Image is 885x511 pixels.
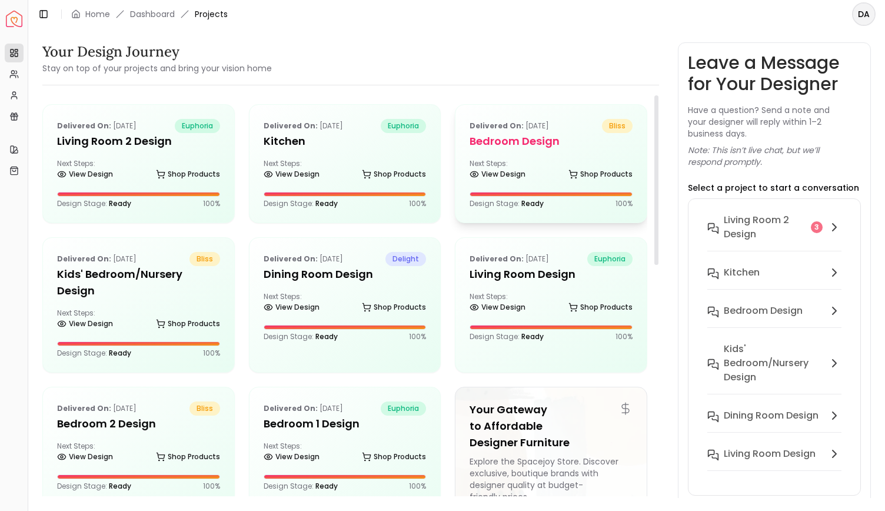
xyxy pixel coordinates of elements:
[362,449,426,465] a: Shop Products
[381,401,426,416] span: euphoria
[385,252,426,266] span: delight
[698,442,851,480] button: Living Room Design
[264,482,338,491] p: Design Stage:
[57,199,131,208] p: Design Stage:
[852,2,876,26] button: DA
[470,332,544,341] p: Design Stage:
[521,198,544,208] span: Ready
[175,119,220,133] span: euphoria
[264,119,343,133] p: [DATE]
[521,331,544,341] span: Ready
[57,254,111,264] b: Delivered on:
[698,404,851,442] button: Dining Room Design
[203,199,220,208] p: 100 %
[470,119,549,133] p: [DATE]
[264,332,338,341] p: Design Stage:
[57,401,137,416] p: [DATE]
[615,332,633,341] p: 100 %
[470,252,549,266] p: [DATE]
[853,4,874,25] span: DA
[264,133,427,150] h5: Kitchen
[57,449,113,465] a: View Design
[470,266,633,283] h5: Living Room Design
[264,252,343,266] p: [DATE]
[470,159,633,182] div: Next Steps:
[362,166,426,182] a: Shop Products
[203,349,220,358] p: 100 %
[568,299,633,316] a: Shop Products
[264,199,338,208] p: Design Stage:
[724,304,803,318] h6: Bedroom Design
[587,252,633,266] span: euphoria
[315,331,338,341] span: Ready
[42,42,272,61] h3: Your Design Journey
[724,213,806,241] h6: Living Room 2 Design
[698,299,851,337] button: Bedroom Design
[724,342,823,384] h6: Kids' Bedroom/Nursery Design
[57,121,111,131] b: Delivered on:
[470,166,525,182] a: View Design
[315,481,338,491] span: Ready
[688,52,861,95] h3: Leave a Message for Your Designer
[264,121,318,131] b: Delivered on:
[6,11,22,27] a: Spacejoy
[109,348,131,358] span: Ready
[57,166,113,182] a: View Design
[264,416,427,432] h5: Bedroom 1 Design
[156,449,220,465] a: Shop Products
[264,449,320,465] a: View Design
[264,292,427,316] div: Next Steps:
[698,261,851,299] button: Kitchen
[409,199,426,208] p: 100 %
[6,11,22,27] img: Spacejoy Logo
[109,481,131,491] span: Ready
[470,292,633,316] div: Next Steps:
[156,166,220,182] a: Shop Products
[724,447,816,461] h6: Living Room Design
[470,254,524,264] b: Delivered on:
[470,133,633,150] h5: Bedroom Design
[688,182,859,194] p: Select a project to start a conversation
[57,252,137,266] p: [DATE]
[57,308,220,332] div: Next Steps:
[688,104,861,140] p: Have a question? Send a note and your designer will reply within 1–2 business days.
[264,299,320,316] a: View Design
[264,442,427,465] div: Next Steps:
[362,299,426,316] a: Shop Products
[264,401,343,416] p: [DATE]
[130,8,175,20] a: Dashboard
[688,144,861,168] p: Note: This isn’t live chat, but we’ll respond promptly.
[109,198,131,208] span: Ready
[57,349,131,358] p: Design Stage:
[698,337,851,404] button: Kids' Bedroom/Nursery Design
[57,159,220,182] div: Next Steps:
[57,266,220,299] h5: Kids' Bedroom/Nursery Design
[264,266,427,283] h5: Dining Room Design
[189,252,220,266] span: bliss
[724,485,811,499] h6: Bedroom 2 Design
[568,166,633,182] a: Shop Products
[811,221,823,233] div: 3
[470,299,525,316] a: View Design
[57,316,113,332] a: View Design
[71,8,228,20] nav: breadcrumb
[189,401,220,416] span: bliss
[57,416,220,432] h5: Bedroom 2 Design
[315,198,338,208] span: Ready
[264,166,320,182] a: View Design
[724,266,760,280] h6: Kitchen
[57,403,111,413] b: Delivered on:
[156,316,220,332] a: Shop Products
[85,8,110,20] a: Home
[470,121,524,131] b: Delivered on:
[409,482,426,491] p: 100 %
[264,403,318,413] b: Delivered on:
[264,254,318,264] b: Delivered on:
[470,401,633,451] h5: Your Gateway to Affordable Designer Furniture
[57,133,220,150] h5: Living Room 2 Design
[42,62,272,74] small: Stay on top of your projects and bring your vision home
[470,199,544,208] p: Design Stage:
[203,482,220,491] p: 100 %
[57,482,131,491] p: Design Stage:
[409,332,426,341] p: 100 %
